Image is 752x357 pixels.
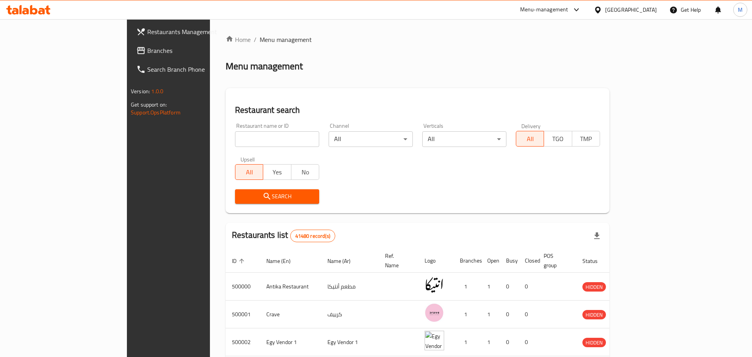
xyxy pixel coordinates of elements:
[582,283,606,292] span: HIDDEN
[131,100,167,110] span: Get support on:
[519,249,537,273] th: Closed
[454,273,481,301] td: 1
[481,301,500,328] td: 1
[481,273,500,301] td: 1
[500,273,519,301] td: 0
[521,123,541,129] label: Delivery
[425,331,444,350] img: Egy Vendor 1
[226,35,609,44] nav: breadcrumb
[235,189,319,204] button: Search
[130,41,253,60] a: Branches
[519,328,537,356] td: 0
[321,273,379,301] td: مطعم أنتيكا
[235,131,319,147] input: Search for restaurant name or ID..
[226,60,303,72] h2: Menu management
[500,328,519,356] td: 0
[290,230,335,242] div: Total records count
[263,164,291,180] button: Yes
[582,310,606,319] span: HIDDEN
[266,167,288,178] span: Yes
[738,5,743,14] span: M
[519,273,537,301] td: 0
[266,256,301,266] span: Name (En)
[130,22,253,41] a: Restaurants Management
[254,35,257,44] li: /
[147,27,246,36] span: Restaurants Management
[130,60,253,79] a: Search Branch Phone
[544,251,567,270] span: POS group
[587,227,606,245] div: Export file
[454,249,481,273] th: Branches
[240,156,255,162] label: Upsell
[239,167,260,178] span: All
[481,328,500,356] td: 1
[547,133,569,145] span: TGO
[147,65,246,74] span: Search Branch Phone
[520,5,568,14] div: Menu-management
[235,104,600,116] h2: Restaurant search
[425,275,444,295] img: Antika Restaurant
[232,256,247,266] span: ID
[241,192,313,201] span: Search
[291,232,335,240] span: 41480 record(s)
[260,301,321,328] td: Crave
[572,131,600,147] button: TMP
[321,328,379,356] td: Egy Vendor 1
[235,164,263,180] button: All
[232,229,335,242] h2: Restaurants list
[291,164,319,180] button: No
[147,46,246,55] span: Branches
[418,249,454,273] th: Logo
[422,131,506,147] div: All
[519,133,541,145] span: All
[500,249,519,273] th: Busy
[131,86,150,96] span: Version:
[605,5,657,14] div: [GEOGRAPHIC_DATA]
[260,328,321,356] td: Egy Vendor 1
[131,107,181,118] a: Support.OpsPlatform
[260,273,321,301] td: Antika Restaurant
[327,256,361,266] span: Name (Ar)
[582,338,606,347] span: HIDDEN
[321,301,379,328] td: كرييف
[454,328,481,356] td: 1
[295,167,316,178] span: No
[425,303,444,323] img: Crave
[385,251,409,270] span: Ref. Name
[454,301,481,328] td: 1
[582,256,608,266] span: Status
[260,35,312,44] span: Menu management
[151,86,163,96] span: 1.0.0
[500,301,519,328] td: 0
[575,133,597,145] span: TMP
[329,131,413,147] div: All
[544,131,572,147] button: TGO
[481,249,500,273] th: Open
[519,301,537,328] td: 0
[516,131,544,147] button: All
